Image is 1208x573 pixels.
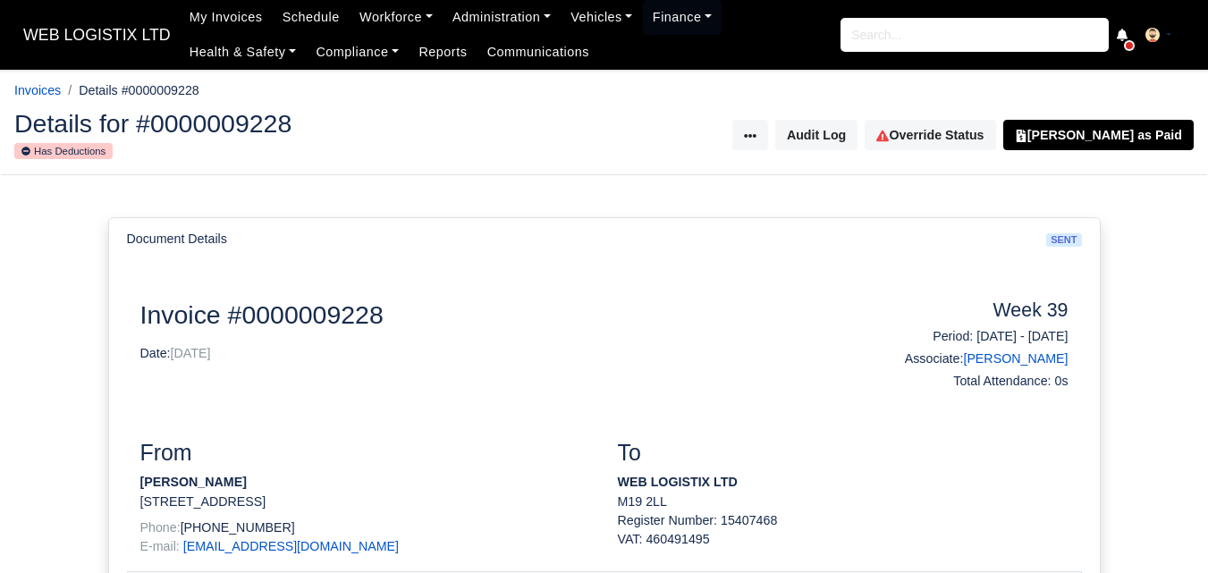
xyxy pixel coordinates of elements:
h2: Invoice #0000009228 [140,299,830,330]
li: Details #0000009228 [61,80,199,101]
small: Has Deductions [14,143,113,159]
a: Invoices [14,83,61,97]
button: Audit Log [775,120,857,150]
h6: Period: [DATE] - [DATE] [857,329,1069,344]
strong: WEB LOGISTIX LTD [618,475,738,489]
p: [PHONE_NUMBER] [140,518,591,537]
span: Phone: [140,520,181,535]
strong: [PERSON_NAME] [140,475,247,489]
p: [STREET_ADDRESS] [140,493,591,511]
a: Communications [477,35,600,70]
h3: To [618,440,1069,467]
a: Reports [409,35,477,70]
h6: Associate: [857,351,1069,367]
a: Health & Safety [180,35,307,70]
p: M19 2LL [618,493,1069,511]
span: WEB LOGISTIX LTD [14,17,180,53]
a: WEB LOGISTIX LTD [14,18,180,53]
span: [DATE] [171,346,211,360]
button: [PERSON_NAME] as Paid [1003,120,1194,150]
span: E-mail: [140,539,180,553]
h3: From [140,440,591,467]
h2: Details for #0000009228 [14,111,591,136]
h6: Total Attendance: 0s [857,374,1069,389]
a: [PERSON_NAME] [963,351,1068,366]
div: Register Number: 15407468 [604,511,1082,550]
a: [EMAIL_ADDRESS][DOMAIN_NAME] [183,539,399,553]
h6: Document Details [127,232,227,247]
span: sent [1046,233,1081,247]
div: VAT: 460491495 [618,530,1069,549]
a: Override Status [865,120,995,150]
a: Compliance [306,35,409,70]
h4: Week 39 [857,299,1069,323]
p: Date: [140,344,830,363]
input: Search... [841,18,1109,52]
